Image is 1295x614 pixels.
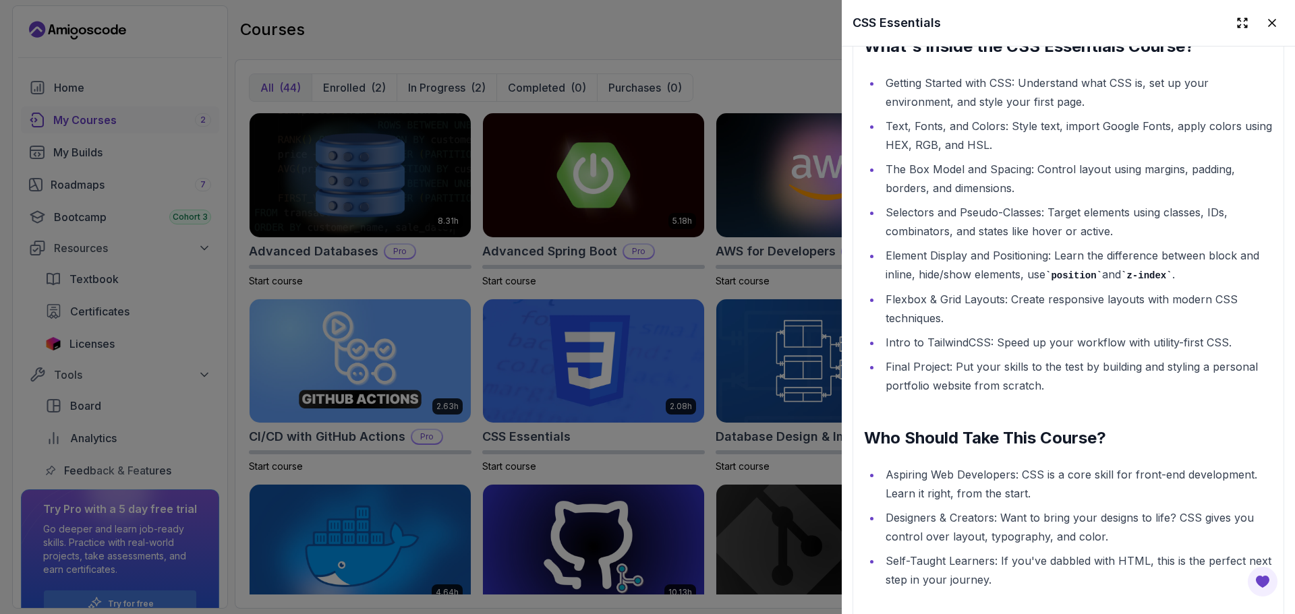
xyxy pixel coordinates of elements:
li: Selectors and Pseudo-Classes: Target elements using classes, IDs, combinators, and states like ho... [882,203,1273,241]
li: Self-Taught Learners: If you've dabbled with HTML, this is the perfect next step in your journey. [882,551,1273,589]
li: The Box Model and Spacing: Control layout using margins, padding, borders, and dimensions. [882,160,1273,197]
h2: CSS Essentials [853,13,941,32]
li: Aspiring Web Developers: CSS is a core skill for front-end development. Learn it right, from the ... [882,465,1273,503]
li: Designers & Creators: Want to bring your designs to life? CSS gives you control over layout, typo... [882,508,1273,546]
li: Flexbox & Grid Layouts: Create responsive layouts with modern CSS techniques. [882,290,1273,328]
button: Open Feedback Button [1246,565,1279,598]
code: z-index [1121,270,1172,281]
h2: Who Should Take This Course? [864,427,1273,449]
li: Text, Fonts, and Colors: Style text, import Google Fonts, apply colors using HEX, RGB, and HSL. [882,117,1273,154]
code: position [1045,270,1102,281]
li: Element Display and Positioning: Learn the difference between block and inline, hide/show element... [882,246,1273,284]
li: Getting Started with CSS: Understand what CSS is, set up your environment, and style your first p... [882,73,1273,111]
li: Final Project: Put your skills to the test by building and styling a personal portfolio website f... [882,357,1273,395]
h2: What's Inside the CSS Essentials Course? [864,36,1273,57]
li: Intro to TailwindCSS: Speed up your workflow with utility-first CSS. [882,333,1273,352]
button: Expand drawer [1230,11,1255,35]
